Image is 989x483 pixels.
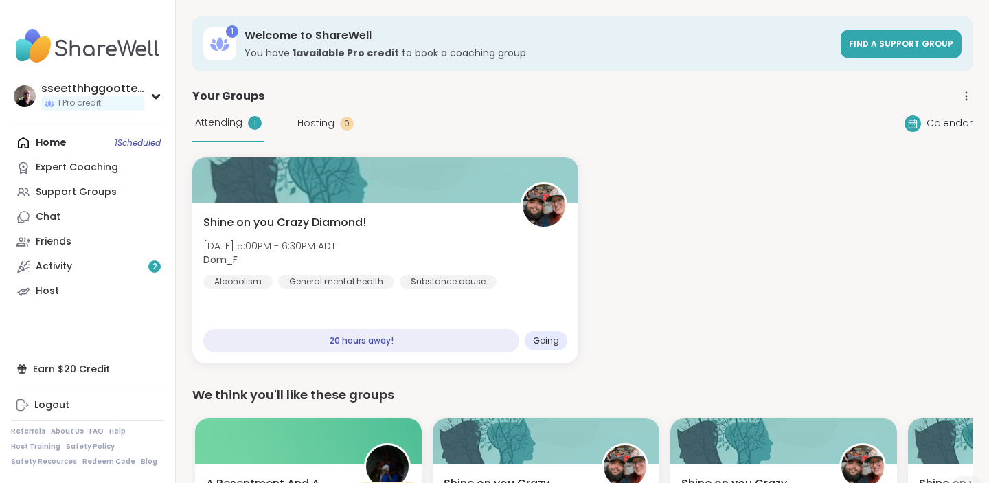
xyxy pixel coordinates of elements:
[152,261,157,273] span: 2
[11,357,164,381] div: Earn $20 Credit
[41,81,144,96] div: sseetthhggootteell
[192,88,264,104] span: Your Groups
[34,398,69,412] div: Logout
[203,253,238,267] b: Dom_F
[203,214,366,231] span: Shine on you Crazy Diamond!
[533,335,559,346] span: Going
[51,427,84,436] a: About Us
[11,442,60,451] a: Host Training
[248,116,262,130] div: 1
[226,25,238,38] div: 1
[297,116,334,131] span: Hosting
[11,180,164,205] a: Support Groups
[11,205,164,229] a: Chat
[36,186,117,199] div: Support Groups
[82,457,135,467] a: Redeem Code
[11,427,45,436] a: Referrals
[203,275,273,289] div: Alcoholism
[11,155,164,180] a: Expert Coaching
[36,260,72,273] div: Activity
[141,457,157,467] a: Blog
[523,184,565,227] img: Dom_F
[195,115,242,130] span: Attending
[293,46,399,60] b: 1 available Pro credit
[11,229,164,254] a: Friends
[203,329,519,352] div: 20 hours away!
[11,279,164,304] a: Host
[11,22,164,70] img: ShareWell Nav Logo
[192,385,973,405] div: We think you'll like these groups
[245,46,832,60] h3: You have to book a coaching group.
[36,161,118,175] div: Expert Coaching
[14,85,36,107] img: sseetthhggootteell
[36,235,71,249] div: Friends
[400,275,497,289] div: Substance abuse
[11,393,164,418] a: Logout
[849,38,953,49] span: Find a support group
[89,427,104,436] a: FAQ
[927,116,973,131] span: Calendar
[11,457,77,467] a: Safety Resources
[841,30,962,58] a: Find a support group
[245,28,832,43] h3: Welcome to ShareWell
[11,254,164,279] a: Activity2
[58,98,101,109] span: 1 Pro credit
[66,442,115,451] a: Safety Policy
[36,210,60,224] div: Chat
[340,117,354,131] div: 0
[109,427,126,436] a: Help
[36,284,59,298] div: Host
[203,239,336,253] span: [DATE] 5:00PM - 6:30PM ADT
[278,275,394,289] div: General mental health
